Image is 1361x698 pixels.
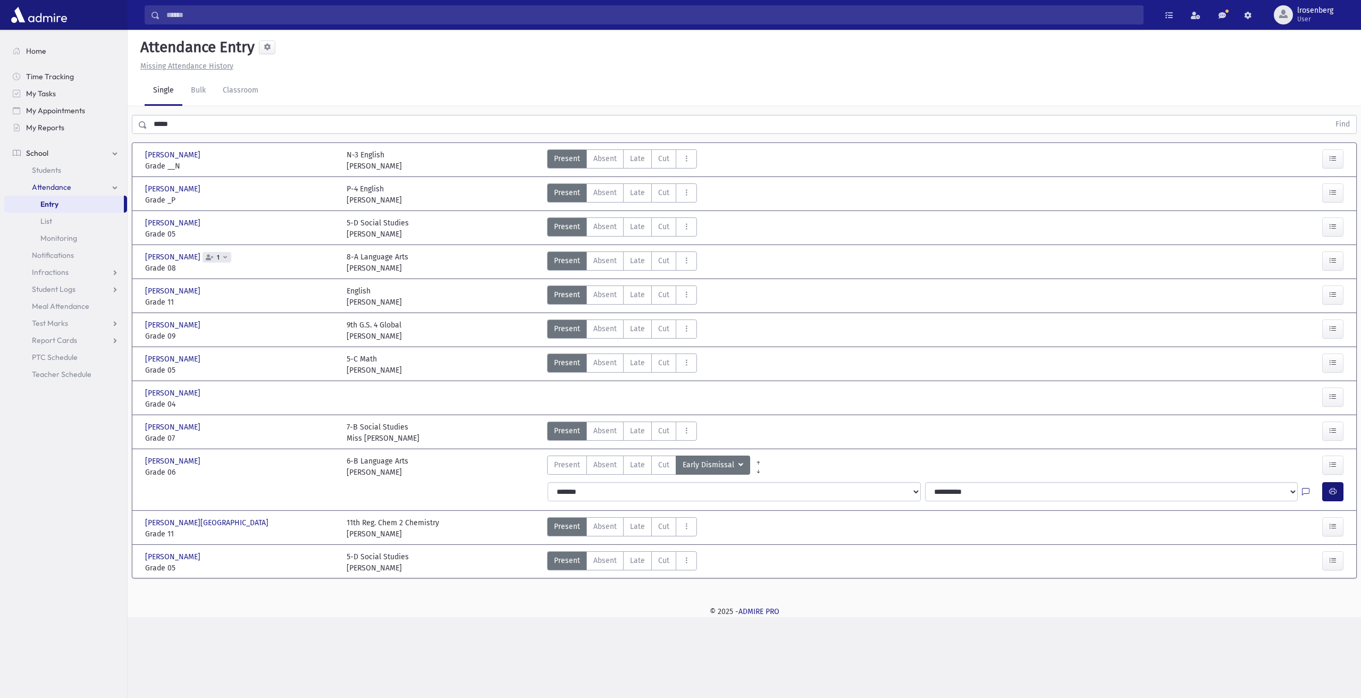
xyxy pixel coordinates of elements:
span: Infractions [32,267,69,277]
span: Monitoring [40,233,77,243]
span: Grade 09 [145,331,336,342]
span: [PERSON_NAME] [145,422,203,433]
span: Cut [658,425,669,436]
a: Time Tracking [4,68,127,85]
a: Home [4,43,127,60]
span: Cut [658,289,669,300]
u: Missing Attendance History [140,62,233,71]
a: List [4,213,127,230]
span: Grade _P [145,195,336,206]
span: Grade 05 [145,229,336,240]
a: Monitoring [4,230,127,247]
span: Late [630,323,645,334]
span: Absent [593,555,617,566]
div: 8-A Language Arts [PERSON_NAME] [347,251,408,274]
div: AttTypes [547,183,697,206]
span: [PERSON_NAME] [145,551,203,562]
div: English [PERSON_NAME] [347,285,402,308]
span: Absent [593,221,617,232]
a: Meal Attendance [4,298,127,315]
span: School [26,148,48,158]
span: Late [630,255,645,266]
div: AttTypes [547,517,697,540]
span: Present [554,357,580,368]
span: Meal Attendance [32,301,89,311]
a: Notifications [4,247,127,264]
a: Infractions [4,264,127,281]
a: Single [145,76,182,106]
span: Grade 05 [145,365,336,376]
span: Absent [593,425,617,436]
span: Grade 04 [145,399,336,410]
span: [PERSON_NAME] [145,319,203,331]
span: Early Dismissal [683,459,736,471]
a: My Reports [4,119,127,136]
span: [PERSON_NAME] [145,149,203,161]
div: AttTypes [547,422,697,444]
div: 5-D Social Studies [PERSON_NAME] [347,217,409,240]
span: List [40,216,52,226]
span: Cut [658,255,669,266]
span: Present [554,289,580,300]
span: Cut [658,459,669,470]
span: Cut [658,323,669,334]
span: Cut [658,187,669,198]
div: 11th Reg. Chem 2 Chemistry [PERSON_NAME] [347,517,439,540]
div: P-4 English [PERSON_NAME] [347,183,402,206]
span: Grade 08 [145,263,336,274]
a: Report Cards [4,332,127,349]
span: Late [630,459,645,470]
a: Teacher Schedule [4,366,127,383]
div: AttTypes [547,551,697,574]
span: Present [554,187,580,198]
span: Late [630,187,645,198]
span: Absent [593,153,617,164]
span: [PERSON_NAME] [145,388,203,399]
a: Bulk [182,76,214,106]
img: AdmirePro [9,4,70,26]
div: 9th G.S. 4 Global [PERSON_NAME] [347,319,402,342]
span: Late [630,289,645,300]
span: Late [630,555,645,566]
span: Students [32,165,61,175]
span: Present [554,459,580,470]
span: User [1297,15,1333,23]
span: Entry [40,199,58,209]
div: AttTypes [547,285,697,308]
div: AttTypes [547,217,697,240]
span: Attendance [32,182,71,192]
span: Grade 05 [145,562,336,574]
span: Grade 07 [145,433,336,444]
span: My Reports [26,123,64,132]
div: AttTypes [547,149,697,172]
span: Cut [658,221,669,232]
span: Absent [593,323,617,334]
a: Missing Attendance History [136,62,233,71]
h5: Attendance Entry [136,38,255,56]
span: Late [630,221,645,232]
span: Absent [593,357,617,368]
span: Present [554,521,580,532]
span: Teacher Schedule [32,369,91,379]
span: Time Tracking [26,72,74,81]
span: Cut [658,153,669,164]
button: Find [1329,115,1356,133]
span: Grade __N [145,161,336,172]
span: Late [630,425,645,436]
span: [PERSON_NAME] [145,251,203,263]
span: Late [630,153,645,164]
div: AttTypes [547,319,697,342]
a: School [4,145,127,162]
a: ADMIRE PRO [738,607,779,616]
div: 7-B Social Studies Miss [PERSON_NAME] [347,422,419,444]
span: Cut [658,555,669,566]
a: Student Logs [4,281,127,298]
div: AttTypes [547,354,697,376]
span: Grade 11 [145,528,336,540]
div: 5-C Math [PERSON_NAME] [347,354,402,376]
div: N-3 English [PERSON_NAME] [347,149,402,172]
span: Student Logs [32,284,75,294]
span: Absent [593,521,617,532]
span: [PERSON_NAME] [145,285,203,297]
span: lrosenberg [1297,6,1333,15]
